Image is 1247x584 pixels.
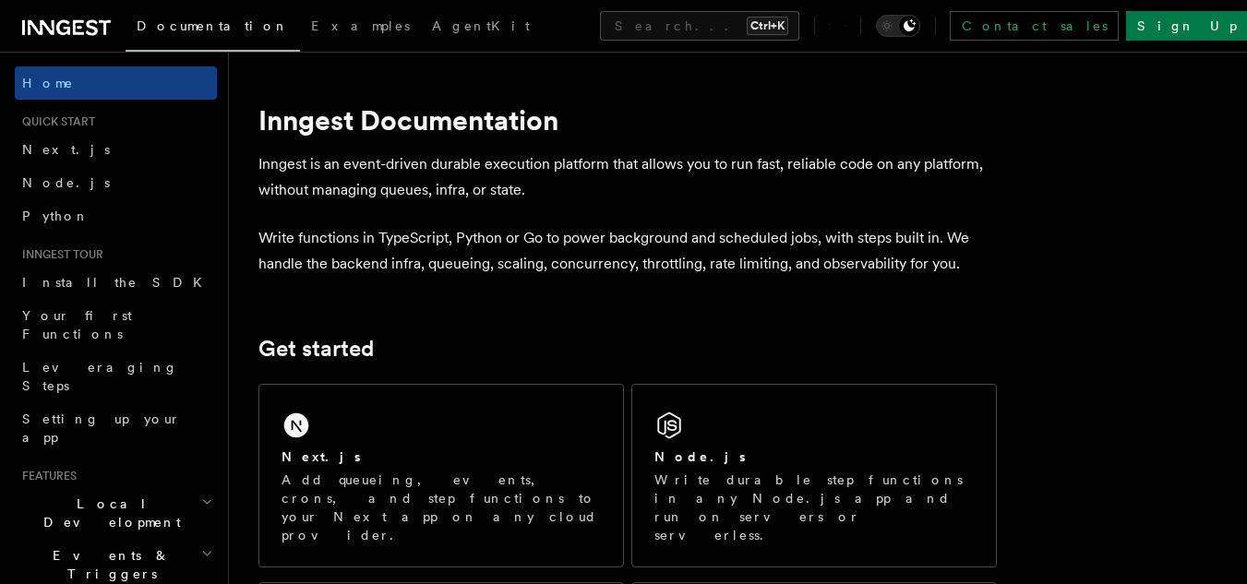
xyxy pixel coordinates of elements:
[631,384,997,567] a: Node.jsWrite durable step functions in any Node.js app and run on servers or serverless.
[15,133,217,166] a: Next.js
[15,299,217,351] a: Your first Functions
[15,402,217,454] a: Setting up your app
[137,18,289,33] span: Documentation
[15,247,103,262] span: Inngest tour
[258,151,997,203] p: Inngest is an event-driven durable execution platform that allows you to run fast, reliable code ...
[22,360,178,393] span: Leveraging Steps
[22,275,213,290] span: Install the SDK
[15,266,217,299] a: Install the SDK
[126,6,300,52] a: Documentation
[15,199,217,232] a: Python
[258,103,997,137] h1: Inngest Documentation
[432,18,530,33] span: AgentKit
[311,18,410,33] span: Examples
[22,142,110,157] span: Next.js
[15,351,217,402] a: Leveraging Steps
[15,114,95,129] span: Quick start
[22,308,132,341] span: Your first Functions
[600,11,799,41] button: Search...Ctrl+K
[258,225,997,277] p: Write functions in TypeScript, Python or Go to power background and scheduled jobs, with steps bu...
[15,546,201,583] span: Events & Triggers
[15,66,217,100] a: Home
[876,15,920,37] button: Toggle dark mode
[747,17,788,35] kbd: Ctrl+K
[654,471,974,544] p: Write durable step functions in any Node.js app and run on servers or serverless.
[22,411,181,445] span: Setting up your app
[421,6,541,50] a: AgentKit
[15,495,201,531] span: Local Development
[300,6,421,50] a: Examples
[282,447,361,466] h2: Next.js
[950,11,1119,41] a: Contact sales
[15,469,77,483] span: Features
[15,166,217,199] a: Node.js
[258,336,374,362] a: Get started
[15,487,217,539] button: Local Development
[22,175,110,190] span: Node.js
[22,209,90,223] span: Python
[258,384,624,567] a: Next.jsAdd queueing, events, crons, and step functions to your Next app on any cloud provider.
[22,74,74,92] span: Home
[282,471,601,544] p: Add queueing, events, crons, and step functions to your Next app on any cloud provider.
[654,447,746,466] h2: Node.js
